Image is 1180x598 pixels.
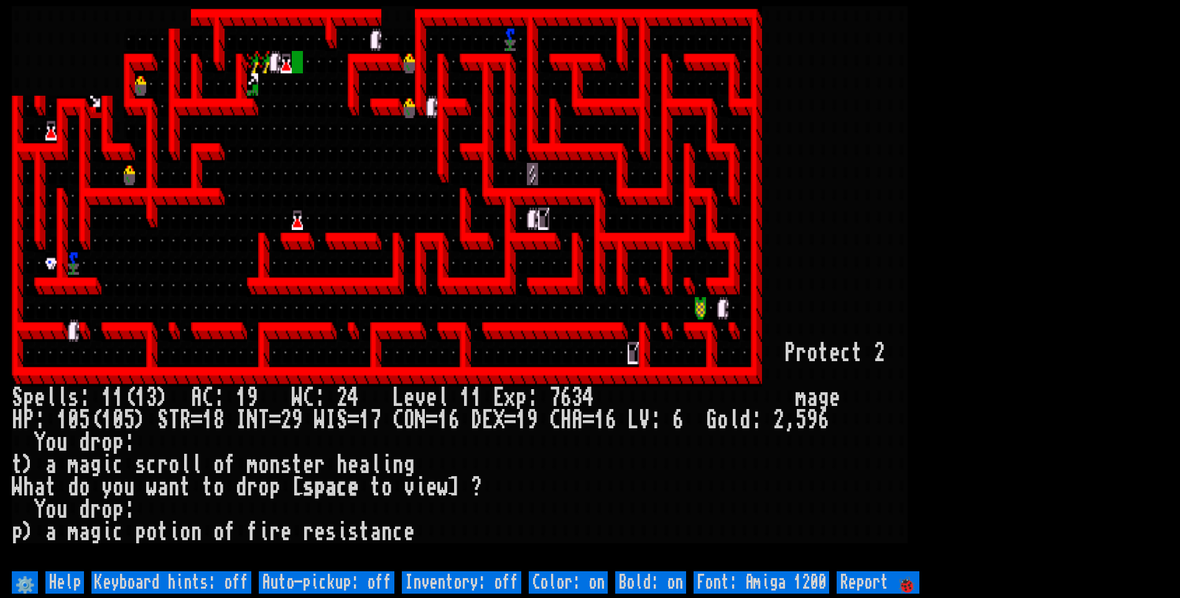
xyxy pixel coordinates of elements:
div: o [381,476,393,499]
div: e [404,521,415,543]
div: W [12,476,23,499]
input: ⚙️ [12,571,38,594]
div: e [303,454,314,476]
div: : [527,387,538,409]
div: t [852,342,863,364]
div: l [437,387,448,409]
div: 9 [527,409,538,431]
div: A [191,387,202,409]
div: E [482,409,493,431]
div: n [393,454,404,476]
div: l [370,454,381,476]
div: 5 [79,409,90,431]
div: t [180,476,191,499]
div: a [325,476,337,499]
div: 2 [773,409,784,431]
div: ] [448,476,460,499]
input: Auto-pickup: off [259,571,394,594]
div: o [169,454,180,476]
div: l [57,387,68,409]
div: e [348,476,359,499]
div: r [303,521,314,543]
div: i [101,454,113,476]
div: ) [23,521,34,543]
div: c [393,521,404,543]
div: p [12,521,23,543]
div: e [281,521,292,543]
div: a [79,454,90,476]
div: 2 [874,342,885,364]
div: 3 [572,387,583,409]
div: o [258,454,269,476]
div: = [504,409,516,431]
input: Bold: on [615,571,686,594]
div: 6 [818,409,829,431]
div: I [236,409,247,431]
div: t [202,476,213,499]
div: ( [90,409,101,431]
div: N [415,409,426,431]
div: y [101,476,113,499]
div: o [807,342,818,364]
div: s [135,454,146,476]
div: ) [23,454,34,476]
div: 1 [594,409,605,431]
div: = [191,409,202,431]
div: A [572,409,583,431]
div: r [796,342,807,364]
div: u [57,431,68,454]
div: g [404,454,415,476]
div: s [68,387,79,409]
div: O [404,409,415,431]
div: o [258,476,269,499]
div: c [113,454,124,476]
div: 6 [672,409,684,431]
div: c [337,476,348,499]
div: P [784,342,796,364]
div: 1 [101,387,113,409]
div: a [34,476,45,499]
div: p [113,499,124,521]
div: = [348,409,359,431]
div: 1 [101,409,113,431]
div: r [157,454,169,476]
div: R [180,409,191,431]
div: [ [292,476,303,499]
div: g [90,521,101,543]
div: t [12,454,23,476]
div: e [426,387,437,409]
div: n [169,476,180,499]
div: L [393,387,404,409]
div: 4 [348,387,359,409]
div: a [45,454,57,476]
div: T [169,409,180,431]
div: 1 [57,409,68,431]
div: t [45,476,57,499]
div: f [225,521,236,543]
div: o [101,499,113,521]
div: W [292,387,303,409]
input: Color: on [529,571,608,594]
div: i [337,521,348,543]
div: n [269,454,281,476]
div: 7 [370,409,381,431]
div: 1 [437,409,448,431]
div: s [303,476,314,499]
div: c [113,521,124,543]
div: C [549,409,560,431]
div: o [45,431,57,454]
div: l [191,454,202,476]
div: o [101,431,113,454]
div: e [404,387,415,409]
div: o [213,454,225,476]
div: 8 [213,409,225,431]
div: 5 [124,409,135,431]
div: c [840,342,852,364]
div: S [12,387,23,409]
div: G [706,409,717,431]
div: 1 [202,409,213,431]
div: n [191,521,202,543]
div: i [258,521,269,543]
div: 0 [68,409,79,431]
div: i [101,521,113,543]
